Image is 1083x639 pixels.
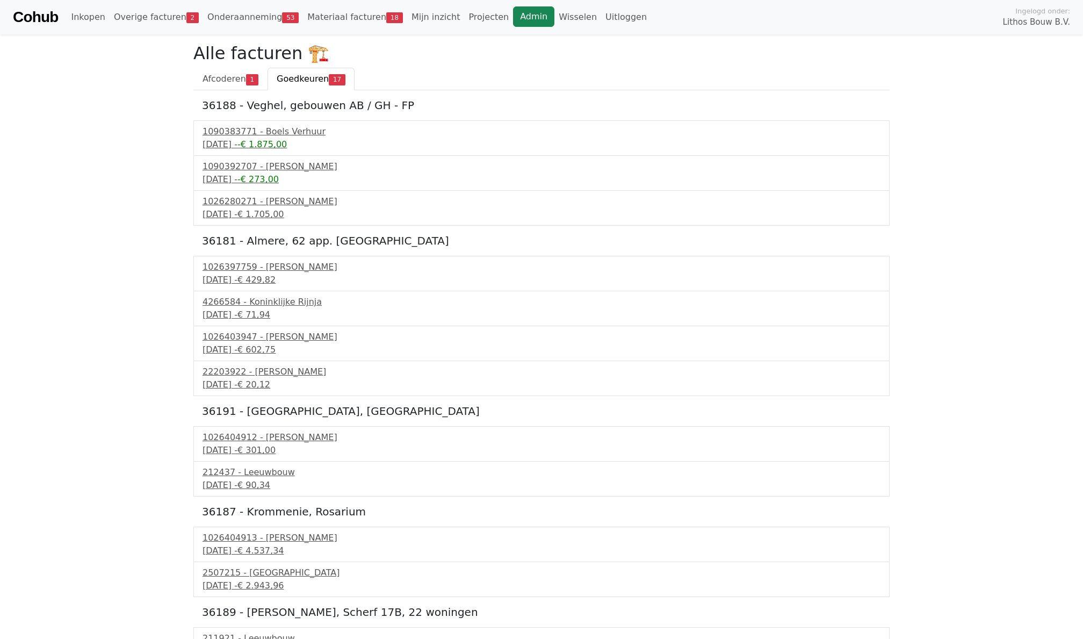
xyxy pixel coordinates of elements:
a: 1026404913 - [PERSON_NAME][DATE] -€ 4.537,34 [203,532,880,557]
a: 1090383771 - Boels Verhuur[DATE] --€ 1.875,00 [203,125,880,151]
a: Inkopen [67,6,109,28]
span: 53 [282,12,299,23]
h5: 36188 - Veghel, gebouwen AB / GH - FP [202,99,881,112]
div: [DATE] - [203,544,880,557]
a: Admin [513,6,554,27]
a: Afcoderen1 [193,68,268,90]
div: 1026397759 - [PERSON_NAME] [203,261,880,274]
span: 1 [246,74,258,85]
a: 1026397759 - [PERSON_NAME][DATE] -€ 429,82 [203,261,880,286]
span: € 602,75 [237,344,276,355]
div: 2507215 - [GEOGRAPHIC_DATA] [203,566,880,579]
a: Mijn inzicht [407,6,465,28]
a: 212437 - Leeuwbouw[DATE] -€ 90,34 [203,466,880,492]
span: 17 [329,74,345,85]
div: 1090392707 - [PERSON_NAME] [203,160,880,173]
h5: 36187 - Krommenie, Rosarium [202,505,881,518]
a: Overige facturen2 [110,6,203,28]
span: € 2.943,96 [237,580,284,591]
div: [DATE] - [203,343,880,356]
span: € 90,34 [237,480,270,490]
div: 22203922 - [PERSON_NAME] [203,365,880,378]
span: Afcoderen [203,74,246,84]
h5: 36189 - [PERSON_NAME], Scherf 17B, 22 woningen [202,606,881,619]
div: 1026403947 - [PERSON_NAME] [203,331,880,343]
span: Goedkeuren [277,74,329,84]
div: [DATE] - [203,274,880,286]
div: 1026404912 - [PERSON_NAME] [203,431,880,444]
span: € 20,12 [237,379,270,390]
span: 2 [186,12,199,23]
a: 1026280271 - [PERSON_NAME][DATE] -€ 1.705,00 [203,195,880,221]
h2: Alle facturen 🏗️ [193,43,890,63]
div: 1026404913 - [PERSON_NAME] [203,532,880,544]
a: 1090392707 - [PERSON_NAME][DATE] --€ 273,00 [203,160,880,186]
div: 1026280271 - [PERSON_NAME] [203,195,880,208]
div: 4266584 - Koninklijke Rijnja [203,296,880,308]
span: Ingelogd onder: [1015,6,1070,16]
a: Cohub [13,4,58,30]
a: 2507215 - [GEOGRAPHIC_DATA][DATE] -€ 2.943,96 [203,566,880,592]
a: Materiaal facturen18 [303,6,407,28]
h5: 36181 - Almere, 62 app. [GEOGRAPHIC_DATA] [202,234,881,247]
div: [DATE] - [203,579,880,592]
span: Lithos Bouw B.V. [1003,16,1070,28]
span: € 4.537,34 [237,545,284,556]
div: [DATE] - [203,444,880,457]
span: € 301,00 [237,445,276,455]
a: 1026403947 - [PERSON_NAME][DATE] -€ 602,75 [203,331,880,356]
div: 1090383771 - Boels Verhuur [203,125,880,138]
div: [DATE] - [203,208,880,221]
span: € 1.705,00 [237,209,284,219]
a: Onderaanneming53 [203,6,303,28]
a: 22203922 - [PERSON_NAME][DATE] -€ 20,12 [203,365,880,391]
span: € 429,82 [237,275,276,285]
div: 212437 - Leeuwbouw [203,466,880,479]
a: Goedkeuren17 [268,68,355,90]
div: [DATE] - [203,378,880,391]
div: [DATE] - [203,138,880,151]
a: Projecten [464,6,513,28]
span: -€ 1.875,00 [237,139,287,149]
div: [DATE] - [203,173,880,186]
div: [DATE] - [203,308,880,321]
div: [DATE] - [203,479,880,492]
a: 1026404912 - [PERSON_NAME][DATE] -€ 301,00 [203,431,880,457]
a: Wisselen [554,6,601,28]
h5: 36191 - [GEOGRAPHIC_DATA], [GEOGRAPHIC_DATA] [202,405,881,418]
a: Uitloggen [601,6,651,28]
span: € 71,94 [237,310,270,320]
span: 18 [386,12,403,23]
span: -€ 273,00 [237,174,279,184]
a: 4266584 - Koninklijke Rijnja[DATE] -€ 71,94 [203,296,880,321]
